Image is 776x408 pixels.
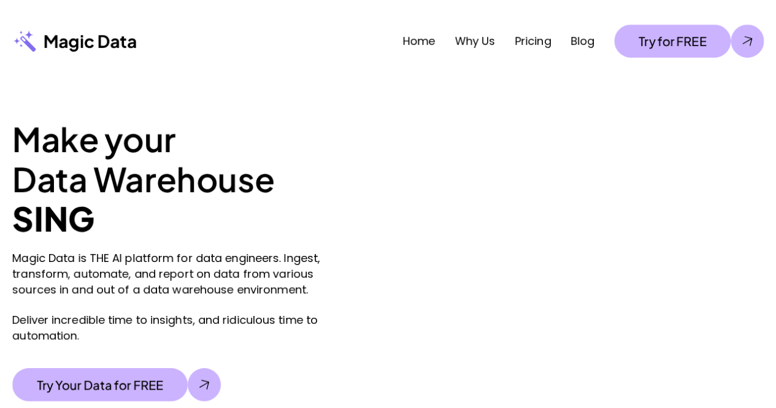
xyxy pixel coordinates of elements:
[402,33,435,48] a: Home
[12,250,326,343] p: Magic Data is THE AI platform for data engineers. Ingest, transform, automate, and report on data...
[639,34,706,48] p: Try for FREE
[12,198,94,239] strong: SING
[12,368,221,401] a: Try Your Data for FREE
[455,33,495,48] a: Why Us
[528,139,739,171] a: Custom transforms in minutes
[37,377,163,392] p: Try Your Data for FREE
[12,119,487,199] h1: Make your Data Warehouse
[537,148,690,163] p: Custom transforms in minutes
[614,25,764,58] a: Try for FREE
[515,33,551,48] a: Pricing
[43,30,137,52] p: Magic Data
[570,33,594,48] a: Blog
[386,334,476,375] p: Finally achieve incredible time to insights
